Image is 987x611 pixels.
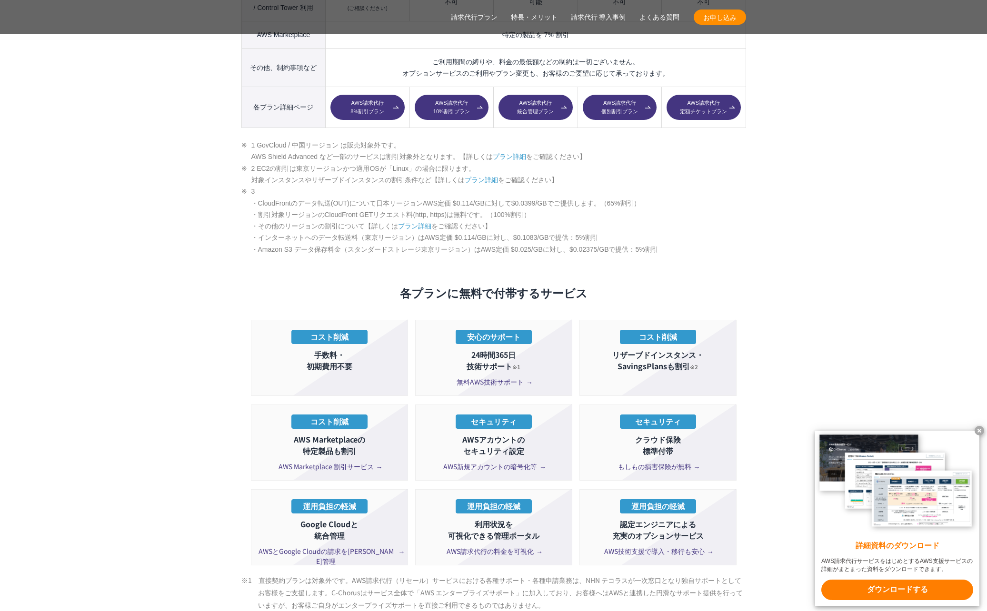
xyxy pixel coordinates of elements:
[618,462,698,472] span: もしもの損害保険が無料
[241,48,326,87] th: その他、制約事項など
[256,462,403,472] a: AWS Marketplace 割引サービス
[326,48,746,87] td: ご利用期間の縛りや、料金の最低額などの制約は一切ございません。 オプションサービスのご利用やプラン変更も、お客様のご要望に応じて承っております。
[585,434,731,456] p: クラウド保険 標準付帯
[447,546,540,556] span: AWS請求代行の料金を可視化
[420,377,567,387] a: 無料AWS技術サポート
[291,414,368,429] p: コスト削減
[241,87,326,128] th: 各プラン詳細ページ
[821,541,973,552] x-t: 詳細資料のダウンロード
[465,176,498,184] a: プラン詳細
[815,431,979,606] a: 詳細資料のダウンロード AWS請求代行サービスをはじめとするAWS支援サービスの詳細がまとまった資料をダウンロードできます。 ダウンロードする
[241,186,746,255] li: 3 ・CloudFrontのデータ転送(OUT)について日本リージョンAWS定価 $0.114/GBに対して$0.0399/GBでご提供します。（65%割引） ・割引対象リージョンのCloudF...
[241,21,326,48] th: AWS Marketplace
[583,95,657,120] a: AWS請求代行個別割引プラン
[498,95,572,120] a: AWS請求代行統合管理プラン
[443,462,544,472] span: AWS新規アカウントの暗号化等
[493,153,526,160] a: プラン詳細
[639,12,679,22] a: よくある質問
[251,285,737,301] h3: 各プランに無料で付帯するサービス
[258,574,746,611] li: ※1 直接契約プランは対象外です。AWS請求代行（リセール）サービスにおける各種サポート・各種申請業務は、NHN テコラスが一次窓口となり独自サポートとしてお客様をご支援します。C-Chorus...
[821,557,973,573] x-t: AWS請求代行サービスをはじめとするAWS支援サービスの詳細がまとまった資料をダウンロードできます。
[604,546,711,556] span: AWS技術支援で導入・移行も安心
[457,377,530,387] span: 無料AWS技術サポート
[326,21,746,48] td: 特定の製品を 7% 割引
[420,434,567,456] p: AWSアカウントの セキュリティ設定
[694,12,746,22] span: お申し込み
[256,434,403,456] p: AWS Marketplaceの 特定製品も割引
[667,95,740,120] a: AWS請求代行定額チケットプラン
[511,12,558,22] a: 特長・メリット
[620,499,696,513] p: 運用負担の軽減
[585,349,731,372] p: リザーブドインスタンス・ SavingsPlansも割引
[456,414,532,429] p: セキュリティ
[279,462,380,472] span: AWS Marketplace 割引サービス
[330,95,404,120] a: AWS請求代行8%割引プラン
[571,12,626,22] a: 請求代行 導入事例
[512,363,520,371] span: ※1
[690,363,698,371] span: ※2
[420,518,567,541] p: 利用状況を 可視化できる管理ポータル
[256,546,403,566] a: AWSとGoogle Cloudの請求を[PERSON_NAME]管理
[585,518,731,541] p: 認定エンジニアによる 充実のオプションサービス
[291,330,368,344] p: コスト削減
[456,330,532,344] p: 安心のサポート
[256,518,403,541] p: Google Cloudと 統合管理
[456,499,532,513] p: 運用負担の軽減
[241,163,746,186] li: 2 EC2の割引は東京リージョンかつ適用OSが「Linux」の場合に限ります。 対象インスタンスやリザーブドインスタンスの割引条件など【詳しくは をご確認ください】
[291,499,368,513] p: 運用負担の軽減
[256,349,403,372] p: 手数料・ 初期費用不要
[694,10,746,25] a: お申し込み
[620,330,696,344] p: コスト削減
[415,95,489,120] a: AWS請求代行10%割引プラン
[585,462,731,472] a: もしもの損害保険が無料
[821,580,973,600] x-t: ダウンロードする
[585,546,731,556] a: AWS技術支援で導入・移行も安心
[451,12,498,22] a: 請求代行プラン
[348,5,388,11] small: (ご相談ください)
[620,414,696,429] p: セキュリティ
[420,546,567,556] a: AWS請求代行の料金を可視化
[241,139,746,163] li: 1 GovCloud / 中国リージョン は販売対象外です。 AWS Shield Advanced など一部のサービスは割引対象外となります。【詳しくは をご確認ください】
[420,462,567,472] a: AWS新規アカウントの暗号化等
[420,349,567,372] p: 24時間365日 技術サポート
[398,222,431,230] a: プラン詳細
